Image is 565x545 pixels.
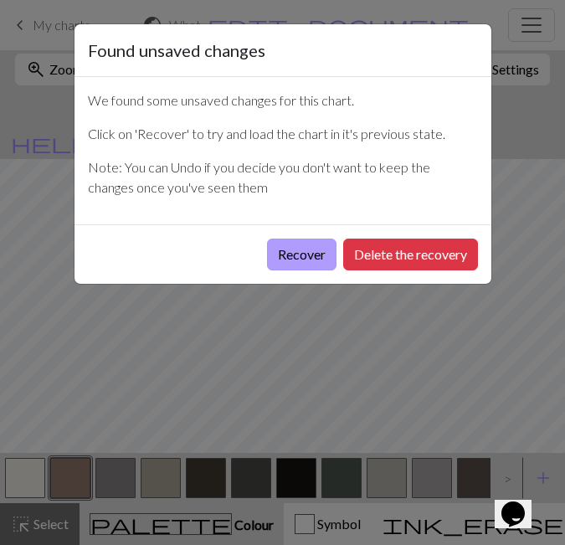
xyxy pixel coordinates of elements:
button: Recover [267,239,336,270]
p: We found some unsaved changes for this chart. [88,90,478,111]
p: Note: You can Undo if you decide you don't want to keep the changes once you've seen them [88,157,478,198]
iframe: chat widget [495,478,548,528]
p: Click on 'Recover' to try and load the chart in it's previous state. [88,124,478,144]
button: Delete the recovery [343,239,478,270]
h5: Found unsaved changes [88,38,265,63]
